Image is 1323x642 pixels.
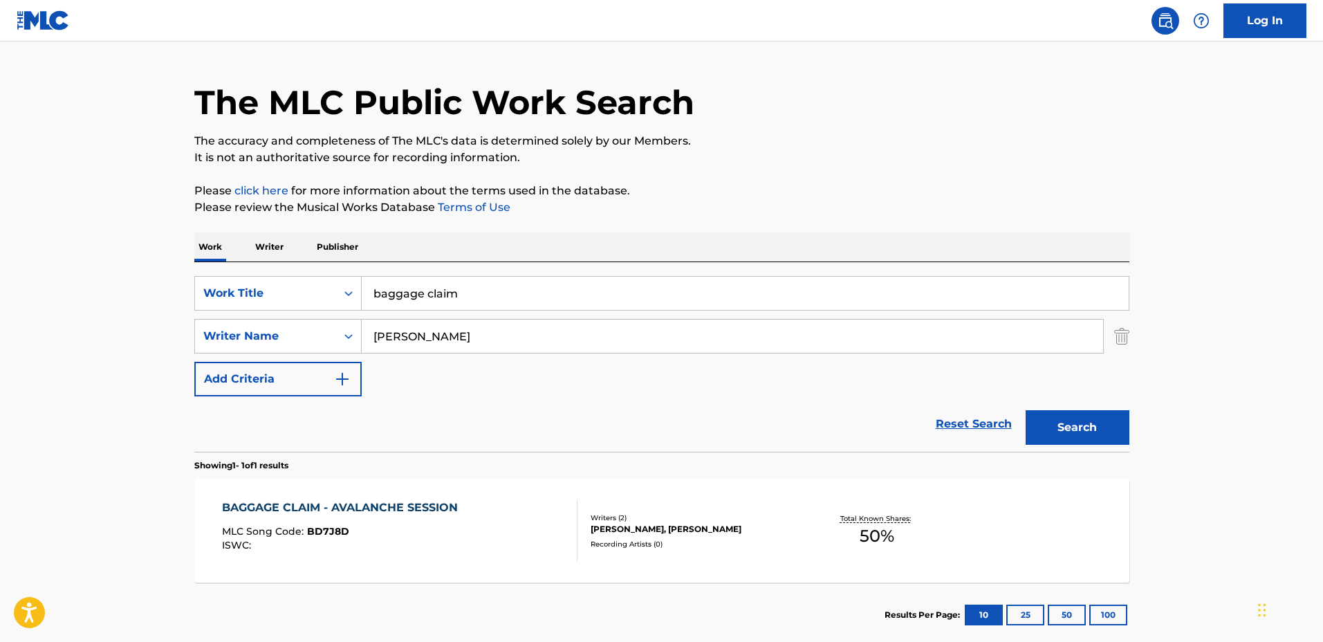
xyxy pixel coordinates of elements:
button: 10 [965,605,1003,625]
span: 50 % [860,524,894,549]
form: Search Form [194,276,1129,452]
div: Writer Name [203,328,328,345]
a: Log In [1223,3,1306,38]
div: Writers ( 2 ) [591,513,799,523]
img: help [1193,12,1210,29]
div: Work Title [203,285,328,302]
div: Drag [1258,589,1266,631]
p: Showing 1 - 1 of 1 results [194,459,288,472]
button: Search [1026,410,1129,445]
a: Terms of Use [435,201,510,214]
span: ISWC : [222,539,255,551]
span: BD7J8D [307,525,349,538]
button: Add Criteria [194,362,362,396]
div: BAGGAGE CLAIM - AVALANCHE SESSION [222,499,465,516]
a: BAGGAGE CLAIM - AVALANCHE SESSIONMLC Song Code:BD7J8DISWC:Writers (2)[PERSON_NAME], [PERSON_NAME]... [194,479,1129,583]
p: Total Known Shares: [840,513,914,524]
p: Please for more information about the terms used in the database. [194,183,1129,199]
a: Reset Search [929,409,1019,439]
a: Public Search [1151,7,1179,35]
button: 50 [1048,605,1086,625]
button: 100 [1089,605,1127,625]
img: Delete Criterion [1114,319,1129,354]
div: Recording Artists ( 0 ) [591,539,799,549]
p: Results Per Page: [885,609,963,621]
p: Publisher [313,232,362,262]
iframe: Chat Widget [1254,576,1323,642]
p: Writer [251,232,288,262]
p: Please review the Musical Works Database [194,199,1129,216]
p: Work [194,232,226,262]
button: 25 [1006,605,1044,625]
p: The accuracy and completeness of The MLC's data is determined solely by our Members. [194,133,1129,149]
span: MLC Song Code : [222,525,307,538]
img: 9d2ae6d4665cec9f34b9.svg [334,371,351,387]
img: MLC Logo [17,10,70,30]
div: [PERSON_NAME], [PERSON_NAME] [591,523,799,535]
img: search [1157,12,1174,29]
div: Help [1187,7,1215,35]
h1: The MLC Public Work Search [194,82,694,123]
a: click here [234,184,288,197]
p: It is not an authoritative source for recording information. [194,149,1129,166]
